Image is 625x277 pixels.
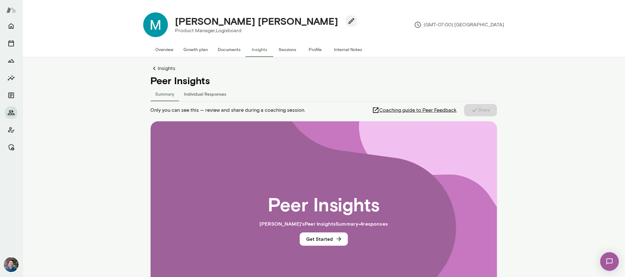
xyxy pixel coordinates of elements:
[5,54,17,67] button: Growth Plan
[5,20,17,32] button: Home
[274,42,302,57] button: Sessions
[358,221,388,227] span: • 4 response s
[151,86,497,101] div: responses-tab
[143,12,168,37] img: Maricel Paz Pripstein
[151,86,179,101] button: Summary
[5,37,17,50] button: Sessions
[300,232,348,245] button: Get Started
[414,21,504,28] p: (GMT-07:00) [GEOGRAPHIC_DATA]
[151,42,179,57] button: Overview
[179,86,232,101] button: Individual Responses
[5,89,17,102] button: Documents
[268,193,379,215] h2: Peer Insights
[175,15,338,27] h4: [PERSON_NAME] [PERSON_NAME]
[6,4,16,16] img: Mento
[5,106,17,119] button: Members
[329,42,367,57] button: Internal Notes
[175,27,352,34] p: Product Manager, Logixboard
[302,42,329,57] button: Profile
[179,42,213,57] button: Growth plan
[259,221,358,227] span: [PERSON_NAME] 's Peer Insights Summary
[151,106,306,114] span: Only you can see this — review and share during a coaching session.
[379,106,457,114] span: Coaching guide to Peer Feedback
[4,257,19,272] img: Alex Yu
[246,42,274,57] button: Insights
[372,104,464,116] a: Coaching guide to Peer Feedback
[151,65,497,72] a: Insights
[5,124,17,136] button: Client app
[213,42,246,57] button: Documents
[5,141,17,154] button: Manage
[5,72,17,84] button: Insights
[151,75,497,86] h4: Peer Insights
